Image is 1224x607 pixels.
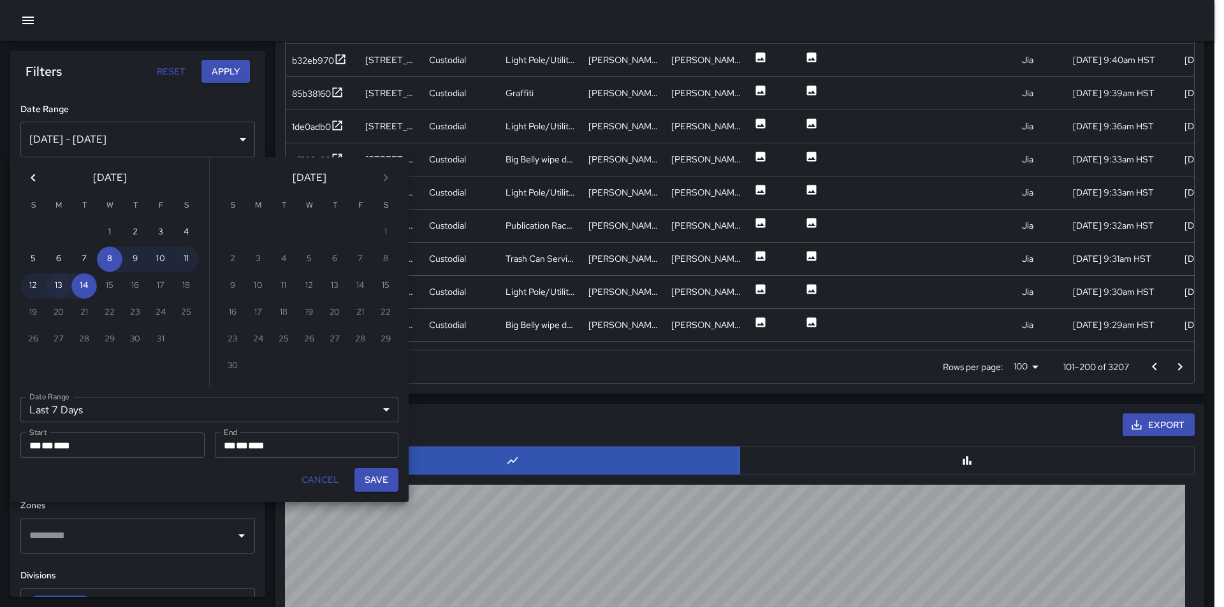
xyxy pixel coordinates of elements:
[29,391,69,402] label: Date Range
[349,193,372,218] span: Friday
[149,193,172,218] span: Friday
[41,441,54,450] span: Day
[98,193,121,218] span: Wednesday
[29,441,41,450] span: Month
[224,427,237,438] label: End
[148,220,173,245] button: 3
[323,193,346,218] span: Thursday
[298,193,321,218] span: Wednesday
[54,441,70,450] span: Year
[272,193,295,218] span: Tuesday
[47,193,70,218] span: Monday
[73,193,96,218] span: Tuesday
[248,441,265,450] span: Year
[148,246,173,272] button: 10
[173,246,199,272] button: 11
[175,193,198,218] span: Saturday
[71,246,97,272] button: 7
[247,193,270,218] span: Monday
[20,165,46,190] button: Previous month
[173,220,199,245] button: 4
[122,220,148,245] button: 2
[374,193,397,218] span: Saturday
[122,246,148,272] button: 9
[354,468,398,492] button: Save
[20,397,398,422] div: Last 7 Days
[22,193,45,218] span: Sunday
[97,246,122,272] button: 8
[124,193,147,218] span: Thursday
[293,169,326,187] span: [DATE]
[224,441,236,450] span: Month
[46,246,71,272] button: 6
[29,427,47,438] label: Start
[20,246,46,272] button: 5
[97,220,122,245] button: 1
[236,441,248,450] span: Day
[221,193,244,218] span: Sunday
[46,273,71,299] button: 13
[71,273,97,299] button: 14
[93,169,127,187] span: [DATE]
[20,273,46,299] button: 12
[296,468,344,492] button: Cancel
